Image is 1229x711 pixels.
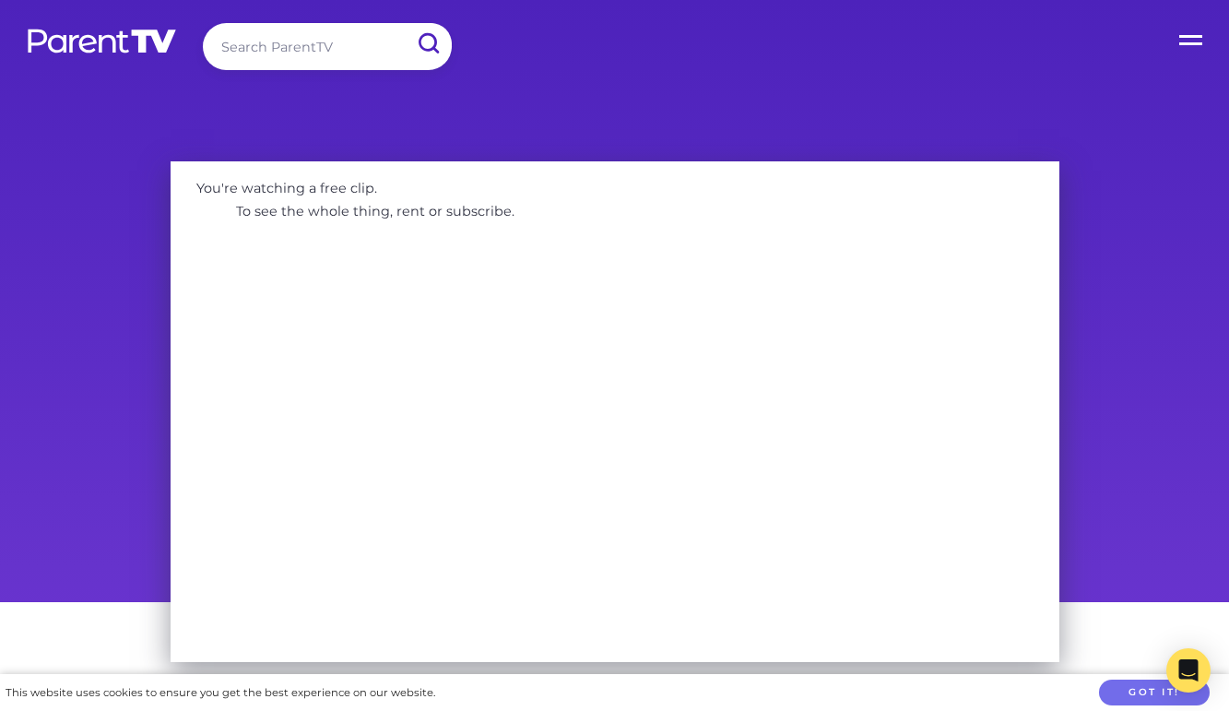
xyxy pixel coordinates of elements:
input: Search ParentTV [203,23,452,70]
p: To see the whole thing, rent or subscribe. [223,198,528,225]
button: Got it! [1099,680,1210,706]
p: You're watching a free clip. [183,174,391,201]
div: Open Intercom Messenger [1166,648,1211,693]
input: Submit [404,23,452,65]
img: parenttv-logo-white.4c85aaf.svg [26,28,178,54]
div: This website uses cookies to ensure you get the best experience on our website. [6,683,435,703]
